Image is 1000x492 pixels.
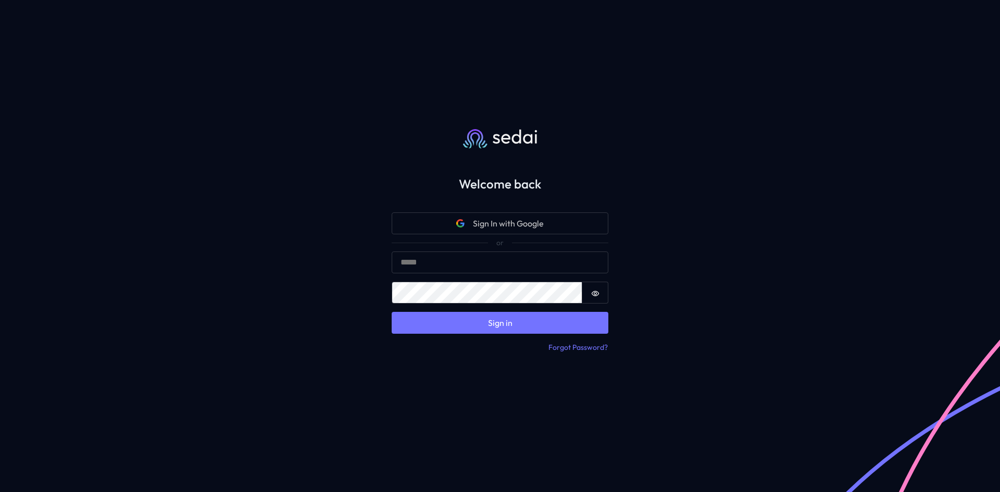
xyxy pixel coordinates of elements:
[392,212,608,234] button: Google iconSign In with Google
[456,219,465,228] svg: Google icon
[548,342,608,354] button: Forgot Password?
[473,217,544,230] span: Sign In with Google
[375,176,625,192] h2: Welcome back
[582,282,608,304] button: Show password
[392,312,608,334] button: Sign in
